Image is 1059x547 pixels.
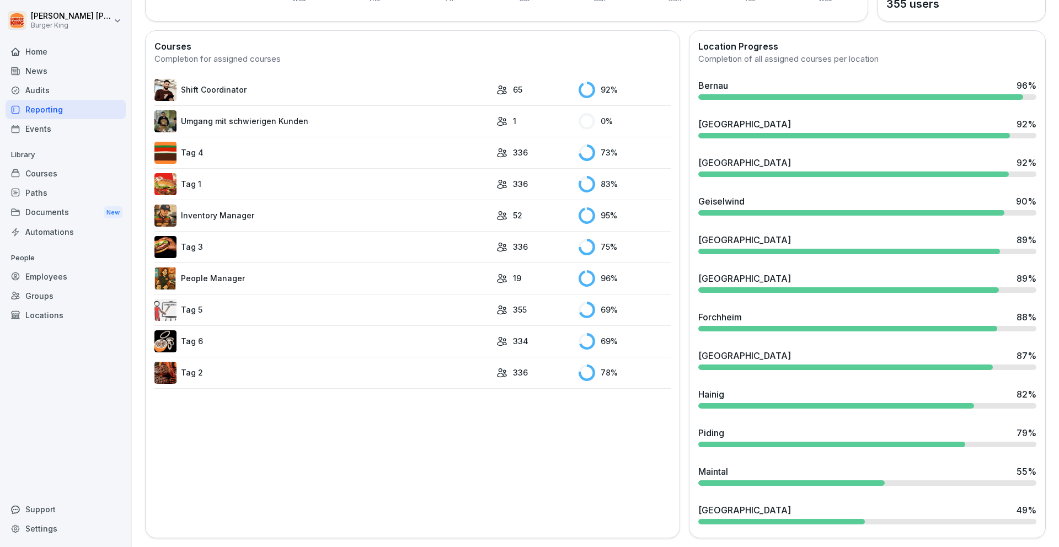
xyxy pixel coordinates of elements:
[579,239,671,255] div: 75 %
[6,286,126,305] a: Groups
[694,229,1041,259] a: [GEOGRAPHIC_DATA]89%
[1017,388,1036,401] div: 82 %
[694,190,1041,220] a: Geiselwind90%
[154,205,491,227] a: Inventory Manager
[694,306,1041,336] a: Forchheim88%
[6,202,126,223] a: DocumentsNew
[6,100,126,119] div: Reporting
[6,164,126,183] div: Courses
[694,267,1041,297] a: [GEOGRAPHIC_DATA]89%
[1016,195,1036,208] div: 90 %
[579,82,671,98] div: 92 %
[698,272,791,285] div: [GEOGRAPHIC_DATA]
[513,241,528,253] p: 336
[579,144,671,161] div: 73 %
[6,500,126,519] div: Support
[154,362,176,384] img: hzkj8u8nkg09zk50ub0d0otk.png
[1017,426,1036,439] div: 79 %
[6,42,126,61] a: Home
[154,173,176,195] img: kxzo5hlrfunza98hyv09v55a.png
[6,267,126,286] a: Employees
[104,206,122,219] div: New
[154,299,176,321] img: vy1vuzxsdwx3e5y1d1ft51l0.png
[694,460,1041,490] a: Maintal55%
[513,178,528,190] p: 336
[698,233,791,246] div: [GEOGRAPHIC_DATA]
[154,267,176,289] img: xc3x9m9uz5qfs93t7kmvoxs4.png
[698,465,728,478] div: Maintal
[1017,310,1036,324] div: 88 %
[154,40,671,53] h2: Courses
[694,422,1041,452] a: Piding79%
[698,40,1036,53] h2: Location Progress
[6,222,126,242] a: Automations
[154,142,491,164] a: Tag 4
[154,53,671,66] div: Completion for assigned courses
[579,302,671,318] div: 69 %
[694,74,1041,104] a: Bernau96%
[6,119,126,138] a: Events
[1017,272,1036,285] div: 89 %
[6,305,126,325] a: Locations
[154,299,491,321] a: Tag 5
[698,156,791,169] div: [GEOGRAPHIC_DATA]
[513,84,522,95] p: 65
[513,335,528,347] p: 334
[694,383,1041,413] a: Hainig82%
[154,173,491,195] a: Tag 1
[1017,156,1036,169] div: 92 %
[579,364,671,381] div: 78 %
[1017,503,1036,517] div: 49 %
[513,147,528,158] p: 336
[579,333,671,350] div: 69 %
[6,146,126,164] p: Library
[513,367,528,378] p: 336
[698,388,724,401] div: Hainig
[6,61,126,81] a: News
[698,195,745,208] div: Geiselwind
[698,349,791,362] div: [GEOGRAPHIC_DATA]
[513,272,521,284] p: 19
[579,176,671,192] div: 83 %
[513,210,522,221] p: 52
[154,110,176,132] img: gsaoaa2rwh4nxchzbsl62xge.png
[698,503,791,517] div: [GEOGRAPHIC_DATA]
[1017,79,1036,92] div: 96 %
[513,115,516,127] p: 1
[154,142,176,164] img: a35kjdk9hf9utqmhbz0ibbvi.png
[154,79,176,101] img: q4kvd0p412g56irxfxn6tm8s.png
[154,362,491,384] a: Tag 2
[694,113,1041,143] a: [GEOGRAPHIC_DATA]92%
[6,183,126,202] a: Paths
[1017,465,1036,478] div: 55 %
[698,53,1036,66] div: Completion of all assigned courses per location
[513,304,527,315] p: 355
[154,236,176,258] img: cq6tslmxu1pybroki4wxmcwi.png
[698,79,728,92] div: Bernau
[6,202,126,223] div: Documents
[154,205,176,227] img: o1h5p6rcnzw0lu1jns37xjxx.png
[579,270,671,287] div: 96 %
[579,113,671,130] div: 0 %
[31,22,111,29] p: Burger King
[6,249,126,267] p: People
[698,426,724,439] div: Piding
[6,81,126,100] a: Audits
[6,519,126,538] a: Settings
[579,207,671,224] div: 95 %
[1017,349,1036,362] div: 87 %
[154,330,491,352] a: Tag 6
[694,345,1041,374] a: [GEOGRAPHIC_DATA]87%
[694,152,1041,181] a: [GEOGRAPHIC_DATA]92%
[154,110,491,132] a: Umgang mit schwierigen Kunden
[154,330,176,352] img: rvamvowt7cu6mbuhfsogl0h5.png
